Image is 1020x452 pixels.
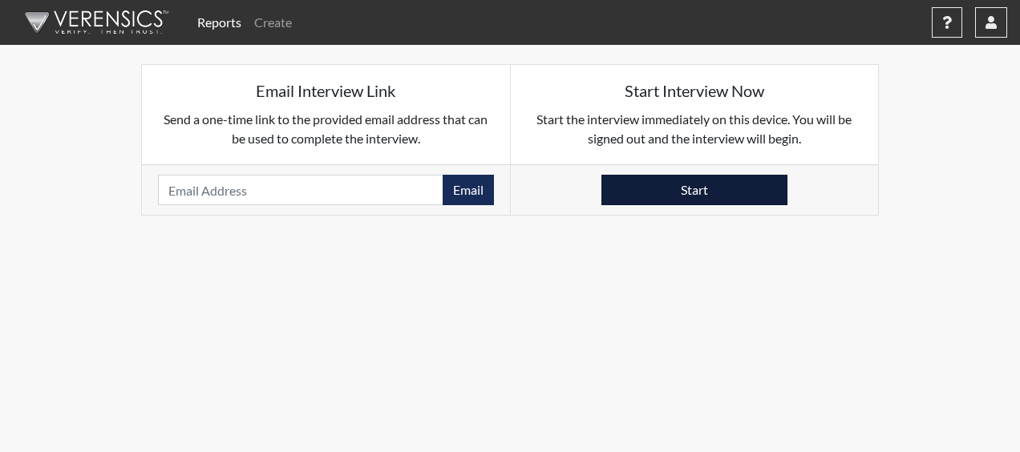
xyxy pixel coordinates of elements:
input: Email Address [158,175,443,205]
p: Start the interview immediately on this device. You will be signed out and the interview will begin. [527,110,863,148]
a: Create [248,6,298,38]
h5: Email Interview Link [158,81,494,100]
h5: Start Interview Now [527,81,863,100]
a: Reports [191,6,248,38]
button: Email [443,175,494,205]
button: Start [601,175,787,205]
p: Send a one-time link to the provided email address that can be used to complete the interview. [158,110,494,148]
